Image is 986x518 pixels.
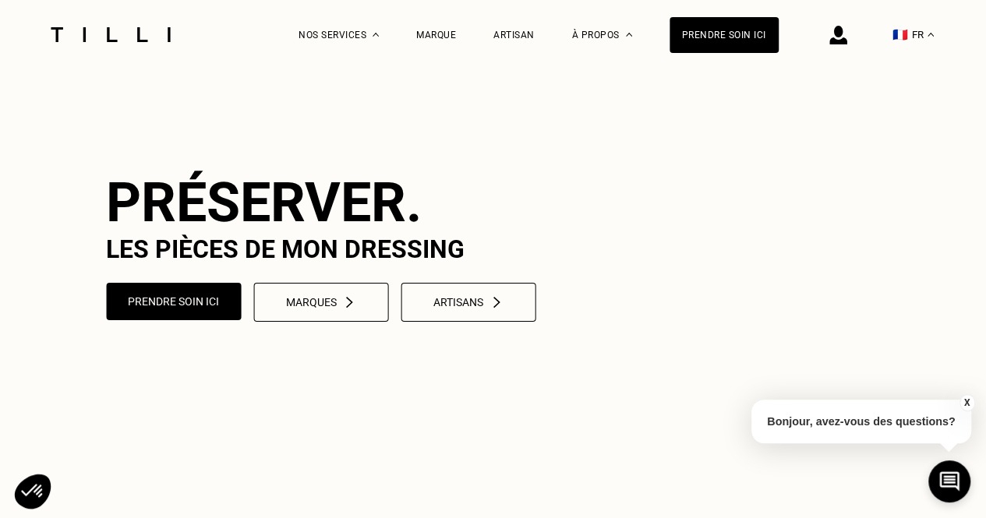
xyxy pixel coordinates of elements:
img: Menu déroulant [373,33,379,37]
img: chevron [343,296,356,308]
img: chevron [489,296,503,308]
a: Prendre soin ici [670,17,779,53]
img: icône connexion [829,26,847,44]
button: Prendre soin ici [106,283,241,320]
img: Menu déroulant à propos [626,33,632,37]
span: 🇫🇷 [892,27,908,42]
button: Artisanschevron [401,283,535,322]
div: Artisans [433,296,503,308]
div: Marques [286,296,356,308]
img: Logo du service de couturière Tilli [45,27,176,42]
button: X [959,394,974,411]
button: Marqueschevron [253,283,388,322]
a: Prendre soin ici [106,283,241,322]
a: Marque [416,30,456,41]
img: menu déroulant [928,33,934,37]
a: Artisan [493,30,535,41]
p: Bonjour, avez-vous des questions? [751,400,971,443]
